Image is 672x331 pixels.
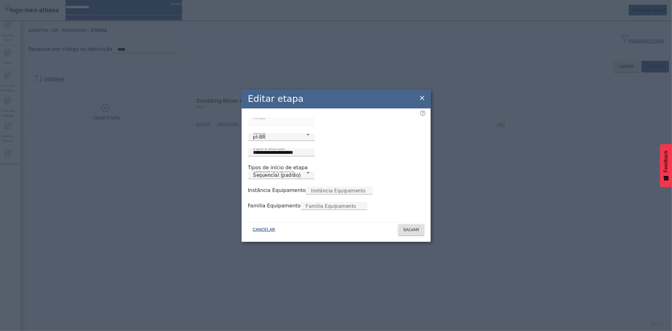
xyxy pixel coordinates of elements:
button: Feedback - Mostrar pesquisa [660,144,672,187]
label: Tipos de início de etapa [248,165,308,171]
label: Família Equipamento [248,203,301,209]
span: Feedback [663,150,669,172]
mat-label: Família Equipamento [306,203,356,209]
span: pt-BR [253,134,266,140]
mat-label: Código [253,115,266,120]
button: SALVAR [398,224,424,235]
span: Sequencial (padrão) [253,172,301,178]
mat-label: Instância Equipamento [311,188,366,194]
mat-label: Digite a descrição [253,146,285,150]
h2: Editar etapa [248,92,304,106]
span: CANCELAR [253,227,275,233]
button: CANCELAR [248,224,280,235]
span: SALVAR [403,227,419,233]
label: Instância Equipamento [248,187,306,193]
